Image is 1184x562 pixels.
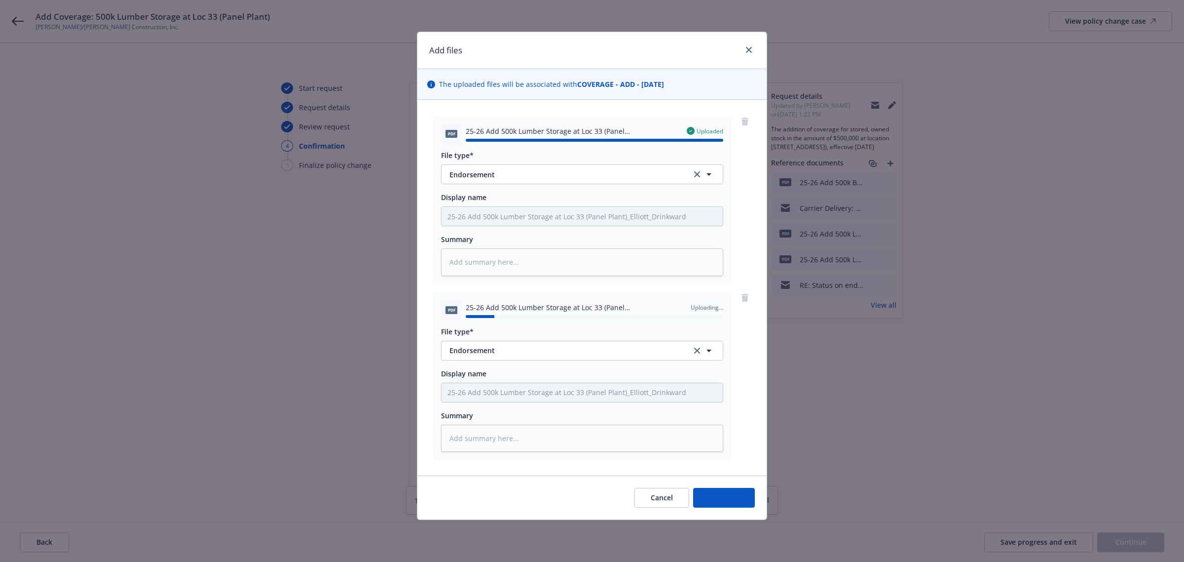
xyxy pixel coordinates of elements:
[445,130,457,137] span: pdf
[743,44,755,56] a: close
[693,488,755,508] button: Add files
[697,127,723,135] span: Uploaded
[466,302,683,313] span: 25-26 Add 500k Lumber Storage at Loc 33 (Panel Plant)_Elliott_Drinkward.pdf
[441,341,723,361] button: Endorsementclear selection
[739,116,751,127] a: remove
[466,126,679,136] span: 25-26 Add 500k Lumber Storage at Loc 33 (Panel Plant)_Elliott_Drinkward .pdf
[634,488,689,508] button: Cancel
[441,193,486,202] span: Display name
[449,169,678,180] span: Endorsement
[709,493,739,502] span: Add files
[739,292,751,304] a: remove
[441,151,474,160] span: File type*
[445,306,457,314] span: pdf
[691,168,703,180] a: clear selection
[442,207,723,226] input: Add display name here...
[577,80,664,89] strong: COVERAGE - ADD - [DATE]
[441,369,486,378] span: Display name
[441,235,473,244] span: Summary
[691,345,703,357] a: clear selection
[449,345,678,356] span: Endorsement
[439,79,664,89] span: The uploaded files will be associated with
[441,411,473,420] span: Summary
[441,164,723,184] button: Endorsementclear selection
[442,383,723,402] input: Add display name here...
[429,44,462,57] h1: Add files
[441,327,474,336] span: File type*
[651,493,673,502] span: Cancel
[691,303,723,312] span: Uploading...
